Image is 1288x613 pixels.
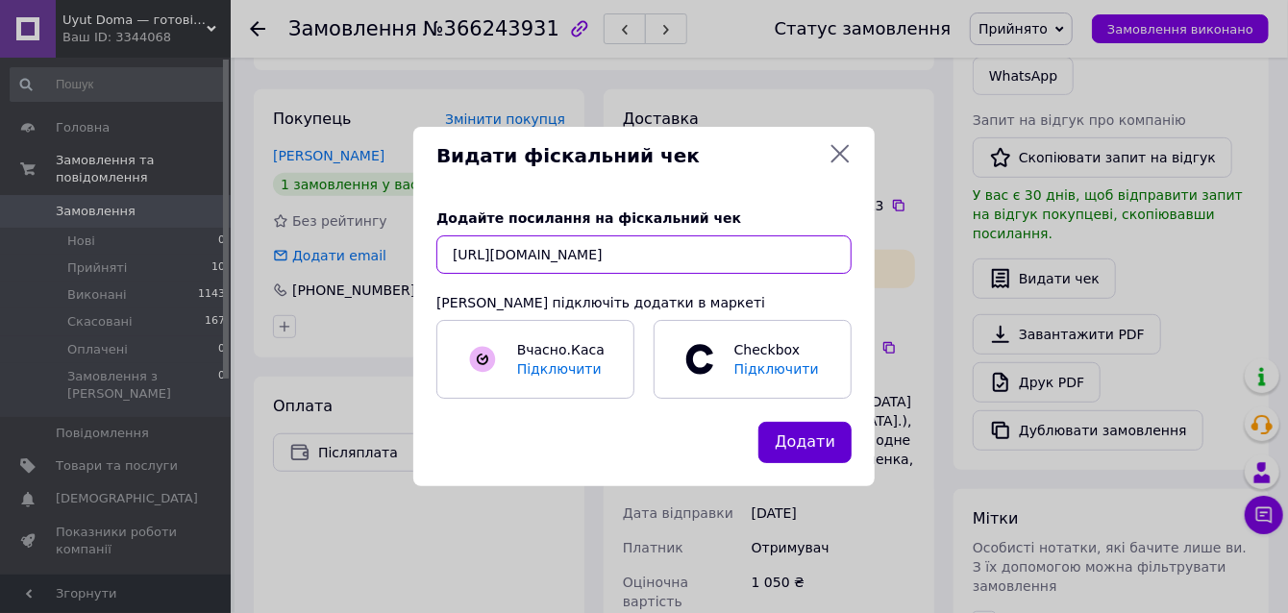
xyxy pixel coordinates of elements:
span: Підключити [734,361,819,377]
button: Додати [758,422,852,463]
div: [PERSON_NAME] підключіть додатки в маркеті [436,293,852,312]
span: Додайте посилання на фіскальний чек [436,210,741,226]
a: CheckboxПідключити [654,320,852,399]
span: Вчасно.Каса [517,342,605,357]
span: Видати фіскальний чек [436,142,821,170]
span: Checkbox [725,340,830,379]
input: URL чека [436,235,852,274]
span: Підключити [517,361,602,377]
a: Вчасно.КасаПідключити [436,320,634,399]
